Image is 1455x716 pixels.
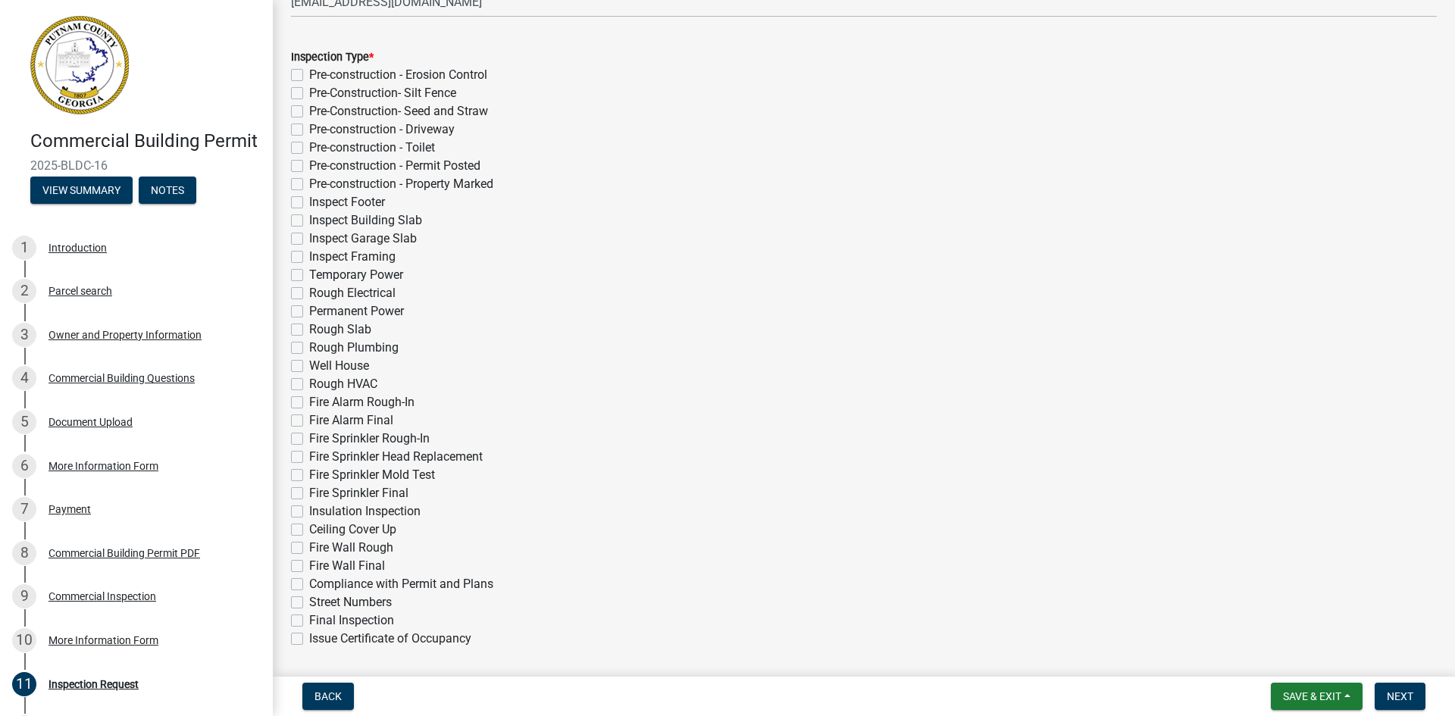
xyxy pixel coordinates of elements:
label: Permanent Power [309,302,404,320]
label: Pre-Construction- Silt Fence [309,84,456,102]
div: Owner and Property Information [48,330,202,340]
div: More Information Form [48,461,158,471]
button: Back [302,683,354,710]
label: Temporary Power [309,266,403,284]
label: Rough Slab [309,320,371,339]
button: Save & Exit [1271,683,1363,710]
button: Notes [139,177,196,204]
label: Fire Alarm Final [309,411,393,430]
label: Well House [309,357,369,375]
div: Document Upload [48,417,133,427]
div: 7 [12,497,36,521]
label: Pre-Construction- Seed and Straw [309,102,488,120]
button: View Summary [30,177,133,204]
div: Commercial Building Questions [48,373,195,383]
label: Pre-construction - Permit Posted [309,157,480,175]
label: Fire Sprinkler Rough-In [309,430,430,448]
div: Payment [48,504,91,514]
label: Compliance with Permit and Plans [309,575,493,593]
label: Fire Sprinkler Head Replacement [309,448,483,466]
label: Inspect Framing [309,248,396,266]
label: Fire Sprinkler Final [309,484,408,502]
div: 1 [12,236,36,260]
label: Pre-construction - Erosion Control [309,66,487,84]
div: Commercial Inspection [48,591,156,602]
div: Introduction [48,242,107,253]
div: 4 [12,366,36,390]
label: Fire Wall Final [309,557,385,575]
label: Issue Certificate of Occupancy [309,630,471,648]
span: Next [1387,690,1413,702]
h4: Commercial Building Permit [30,130,261,152]
div: 6 [12,454,36,478]
div: 2 [12,279,36,303]
label: Inspection Type [291,52,374,63]
label: Rough HVAC [309,375,377,393]
span: Back [314,690,342,702]
label: Final Inspection [309,611,394,630]
img: Putnam County, Georgia [30,16,129,114]
label: Insulation Inspection [309,502,421,521]
label: Rough Plumbing [309,339,399,357]
wm-modal-confirm: Notes [139,185,196,197]
label: Pre-construction - Toilet [309,139,435,157]
div: Commercial Building Permit PDF [48,548,200,558]
label: Rough Electrical [309,284,396,302]
div: Inspection Request [48,679,139,689]
label: Pre-construction - Property Marked [309,175,493,193]
label: Pre-construction - Driveway [309,120,455,139]
button: Next [1375,683,1425,710]
div: 3 [12,323,36,347]
div: 9 [12,584,36,608]
div: 8 [12,541,36,565]
wm-modal-confirm: Summary [30,185,133,197]
label: Fire Wall Rough [309,539,393,557]
div: More Information Form [48,635,158,646]
label: Ceiling Cover Up [309,521,396,539]
label: Street Numbers [309,593,392,611]
label: Inspect Building Slab [309,211,422,230]
div: 5 [12,410,36,434]
label: Inspect Garage Slab [309,230,417,248]
label: Fire Sprinkler Mold Test [309,466,435,484]
span: Save & Exit [1283,690,1341,702]
div: Parcel search [48,286,112,296]
span: 2025-BLDC-16 [30,158,242,173]
label: Fire Alarm Rough-In [309,393,415,411]
div: 11 [12,672,36,696]
div: 10 [12,628,36,652]
label: Inspect Footer [309,193,385,211]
